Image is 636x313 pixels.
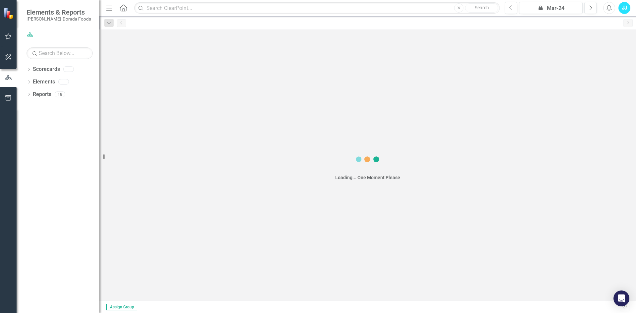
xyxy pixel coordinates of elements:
div: Loading... One Moment Please [335,174,400,181]
button: Search [465,3,498,13]
div: Mar-24 [521,4,580,12]
a: Elements [33,78,55,86]
div: Open Intercom Messenger [613,290,629,306]
span: Elements & Reports [26,8,91,16]
div: 18 [55,91,65,97]
span: Search [475,5,489,10]
a: Scorecards [33,66,60,73]
a: Reports [33,91,51,98]
span: Assign Group [106,304,137,310]
button: JJ [618,2,630,14]
small: [PERSON_NAME]-Dorada Foods [26,16,91,22]
input: Search ClearPoint... [134,2,500,14]
img: ClearPoint Strategy [3,7,15,20]
input: Search Below... [26,47,93,59]
button: Mar-24 [519,2,583,14]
